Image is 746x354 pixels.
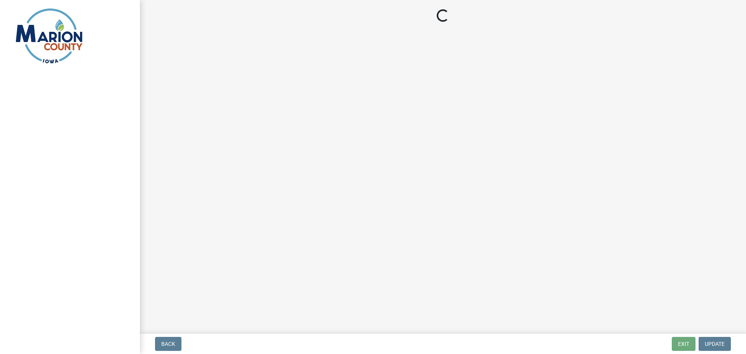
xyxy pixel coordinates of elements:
button: Exit [672,337,695,351]
button: Update [699,337,731,351]
span: Back [161,341,175,347]
img: Marion County, Iowa [16,8,83,64]
button: Back [155,337,181,351]
span: Update [705,341,725,347]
